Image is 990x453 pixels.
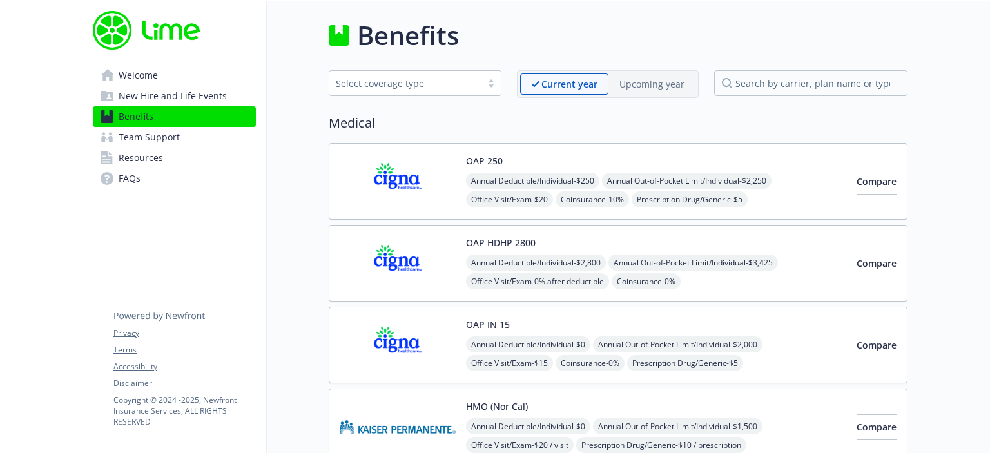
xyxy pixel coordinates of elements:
span: Compare [857,339,897,351]
a: Welcome [93,65,256,86]
a: FAQs [93,168,256,189]
button: OAP HDHP 2800 [466,236,536,249]
span: Office Visit/Exam - $20 / visit [466,437,574,453]
a: Disclaimer [113,378,255,389]
span: FAQs [119,168,141,189]
img: CIGNA carrier logo [340,154,456,209]
p: Upcoming year [619,77,684,91]
a: Benefits [93,106,256,127]
span: Team Support [119,127,180,148]
button: OAP 250 [466,154,503,168]
span: Coinsurance - 0% [612,273,681,289]
span: Coinsurance - 0% [556,355,625,371]
h1: Benefits [357,16,459,55]
span: Resources [119,148,163,168]
span: Office Visit/Exam - $15 [466,355,553,371]
img: CIGNA carrier logo [340,236,456,291]
a: Terms [113,344,255,356]
a: Resources [93,148,256,168]
a: Accessibility [113,361,255,372]
span: Welcome [119,65,158,86]
span: Annual Out-of-Pocket Limit/Individual - $1,500 [593,418,762,434]
span: Prescription Drug/Generic - $5 [632,191,748,207]
span: Prescription Drug/Generic - $5 [627,355,743,371]
span: Office Visit/Exam - 0% after deductible [466,273,609,289]
span: Prescription Drug/Generic - $10 / prescription [576,437,746,453]
span: Annual Deductible/Individual - $2,800 [466,255,606,271]
button: Compare [857,251,897,276]
span: Compare [857,257,897,269]
span: Benefits [119,106,153,127]
button: Compare [857,414,897,440]
span: Annual Deductible/Individual - $250 [466,173,599,189]
button: Compare [857,333,897,358]
h2: Medical [329,113,907,133]
a: Privacy [113,327,255,339]
img: CIGNA carrier logo [340,318,456,372]
span: Annual Out-of-Pocket Limit/Individual - $2,250 [602,173,772,189]
button: OAP IN 15 [466,318,510,331]
span: Annual Out-of-Pocket Limit/Individual - $2,000 [593,336,762,352]
div: Select coverage type [336,77,475,90]
span: Office Visit/Exam - $20 [466,191,553,207]
span: Annual Deductible/Individual - $0 [466,336,590,352]
span: Coinsurance - 10% [556,191,629,207]
span: New Hire and Life Events [119,86,227,106]
span: Annual Deductible/Individual - $0 [466,418,590,434]
input: search by carrier, plan name or type [714,70,907,96]
button: HMO (Nor Cal) [466,400,528,413]
a: New Hire and Life Events [93,86,256,106]
p: Current year [541,77,597,91]
p: Copyright © 2024 - 2025 , Newfront Insurance Services, ALL RIGHTS RESERVED [113,394,255,427]
span: Compare [857,175,897,188]
button: Compare [857,169,897,195]
span: Compare [857,421,897,433]
span: Annual Out-of-Pocket Limit/Individual - $3,425 [608,255,778,271]
a: Team Support [93,127,256,148]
